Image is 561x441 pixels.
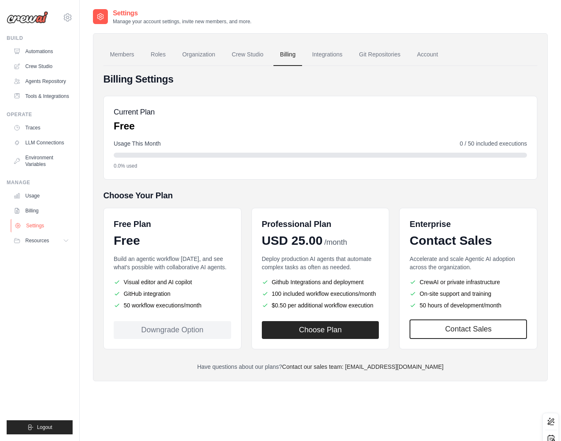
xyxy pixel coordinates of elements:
[10,90,73,103] a: Tools & Integrations
[114,163,137,169] span: 0.0% used
[114,233,231,248] div: Free
[10,189,73,202] a: Usage
[10,45,73,58] a: Automations
[10,75,73,88] a: Agents Repository
[10,136,73,149] a: LLM Connections
[262,290,379,298] li: 100 included workflow executions/month
[114,301,231,309] li: 50 workflow executions/month
[114,218,151,230] h6: Free Plan
[410,44,445,66] a: Account
[7,179,73,186] div: Manage
[114,290,231,298] li: GitHub integration
[113,8,251,18] h2: Settings
[410,218,527,230] h6: Enterprise
[460,139,527,148] span: 0 / 50 included executions
[225,44,270,66] a: Crew Studio
[114,139,161,148] span: Usage This Month
[262,233,323,248] span: USD 25.00
[114,119,155,133] p: Free
[103,73,537,86] h4: Billing Settings
[410,319,527,339] a: Contact Sales
[114,321,231,339] div: Downgrade Option
[7,111,73,118] div: Operate
[10,151,73,171] a: Environment Variables
[25,237,49,244] span: Resources
[262,321,379,339] button: Choose Plan
[11,219,73,232] a: Settings
[10,234,73,247] button: Resources
[305,44,349,66] a: Integrations
[410,233,527,248] div: Contact Sales
[273,44,302,66] a: Billing
[144,44,172,66] a: Roles
[114,278,231,286] li: Visual editor and AI copilot
[352,44,407,66] a: Git Repositories
[282,363,444,370] a: Contact our sales team: [EMAIL_ADDRESS][DOMAIN_NAME]
[410,278,527,286] li: CrewAI or private infrastructure
[103,363,537,371] p: Have questions about our plans?
[114,106,155,118] h5: Current Plan
[37,424,52,431] span: Logout
[262,278,379,286] li: Github Integrations and deployment
[262,255,379,271] p: Deploy production AI agents that automate complex tasks as often as needed.
[410,255,527,271] p: Accelerate and scale Agentic AI adoption across the organization.
[262,301,379,309] li: $0.50 per additional workflow execution
[176,44,222,66] a: Organization
[7,35,73,41] div: Build
[262,218,332,230] h6: Professional Plan
[7,420,73,434] button: Logout
[7,11,48,24] img: Logo
[10,121,73,134] a: Traces
[10,60,73,73] a: Crew Studio
[113,18,251,25] p: Manage your account settings, invite new members, and more.
[10,204,73,217] a: Billing
[410,301,527,309] li: 50 hours of development/month
[410,290,527,298] li: On-site support and training
[324,237,347,248] span: /month
[103,44,141,66] a: Members
[114,255,231,271] p: Build an agentic workflow [DATE], and see what's possible with collaborative AI agents.
[103,190,537,201] h5: Choose Your Plan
